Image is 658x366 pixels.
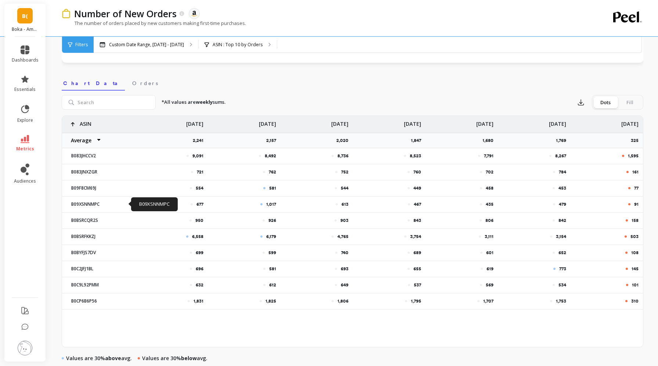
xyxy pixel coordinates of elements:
p: 569 [486,282,493,288]
p: 479 [559,201,566,207]
p: 950 [195,217,203,223]
span: Orders [132,80,158,87]
p: B09XSNNMPC [67,201,131,207]
p: 544 [341,185,348,191]
p: 3,154 [556,234,566,239]
p: Boka - Amazon (Essor) [12,26,39,32]
p: 601 [486,250,493,256]
div: Fill [618,96,642,108]
p: ASIN [80,116,91,128]
p: [DATE] [259,116,276,128]
p: 762 [269,169,276,175]
p: 1,806 [337,298,348,304]
p: 537 [414,282,421,288]
p: 3,111 [485,234,493,239]
p: 773 [559,266,566,272]
p: 8,736 [337,153,348,159]
p: 843 [413,217,421,223]
span: dashboards [12,57,39,63]
p: 101 [632,282,639,288]
p: Number of New Orders [74,7,177,20]
p: 1,825 [265,298,276,304]
img: profile picture [18,341,32,355]
p: 581 [269,266,276,272]
p: 8,267 [555,153,566,159]
p: 649 [341,282,348,288]
p: 161 [632,169,639,175]
p: 435 [486,201,493,207]
p: 702 [486,169,493,175]
p: 453 [558,185,566,191]
p: 1,707 [483,298,493,304]
p: 1,017 [266,201,276,207]
p: *All values are sums. [162,99,225,106]
p: B083JHCCV2 [67,153,131,159]
p: [DATE] [549,116,566,128]
p: 612 [269,282,276,288]
p: B09F8CM69J [67,185,131,191]
p: 784 [559,169,566,175]
p: 699 [196,250,203,256]
p: 599 [268,250,276,256]
p: 8,492 [265,153,276,159]
p: 903 [340,217,348,223]
p: 693 [341,266,348,272]
p: 554 [196,185,203,191]
input: Search [62,95,156,110]
p: 740 [341,250,348,256]
p: 6,558 [192,234,203,239]
nav: Tabs [62,74,643,91]
span: metrics [16,146,34,152]
p: 145 [632,266,639,272]
p: B0C9L92PMM [67,282,131,288]
p: 1,831 [194,298,203,304]
p: 696 [196,266,203,272]
p: 581 [269,185,276,191]
p: [DATE] [331,116,348,128]
p: 7,791 [484,153,493,159]
p: 534 [558,282,566,288]
p: 1,769 [556,138,571,143]
p: 632 [196,282,203,288]
p: 1,680 [482,138,498,143]
p: Custom Date Range, [DATE] - [DATE] [109,42,184,48]
p: ASIN : Top 10 by Orders [213,42,263,48]
img: header icon [62,9,70,18]
span: Chart Data [63,80,123,87]
p: 613 [341,201,348,207]
p: Values are 30% avg. [66,355,132,362]
p: 77 [634,185,639,191]
p: 91 [634,201,639,207]
p: [DATE] [404,116,421,128]
p: 2,020 [336,138,353,143]
strong: above [105,355,121,362]
p: 652 [558,250,566,256]
p: B0BSRFKKZJ [67,234,131,239]
span: Filters [75,42,88,48]
p: B083JNXZGR [67,169,131,175]
span: explore [17,117,33,123]
p: Values are 30% avg. [142,355,207,362]
p: 4,765 [337,234,348,239]
p: B0C2JFJ1BL [67,266,131,272]
p: 760 [413,169,421,175]
p: 721 [197,169,203,175]
p: 806 [485,217,493,223]
p: The number of orders placed by new customers making first-time purchases. [62,20,246,26]
p: 2,241 [193,138,208,143]
img: api.amazon.svg [191,10,198,17]
p: 9,091 [192,153,203,159]
span: essentials [14,87,36,92]
p: 655 [413,266,421,272]
p: 1,795 [411,298,421,304]
p: [DATE] [621,116,639,128]
p: 467 [414,201,421,207]
p: 6,179 [266,234,276,239]
p: 842 [558,217,566,223]
p: B0BSRCQR2S [67,217,131,223]
p: 108 [631,250,639,256]
p: B0BYFJS7DV [67,250,131,256]
p: 458 [486,185,493,191]
p: 2,157 [266,138,281,143]
p: 3,754 [410,234,421,239]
